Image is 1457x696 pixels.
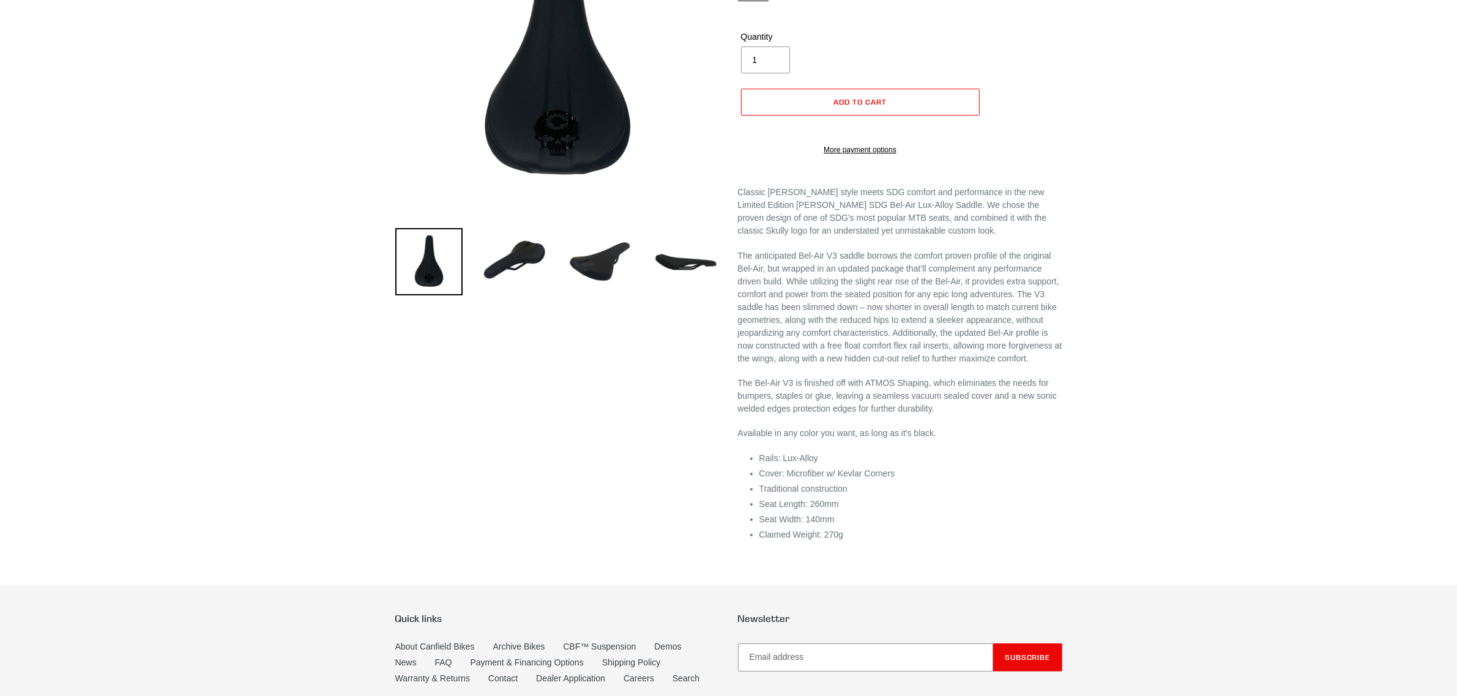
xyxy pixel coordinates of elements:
[738,613,1062,624] p: Newsletter
[833,97,887,106] span: Add to cart
[652,228,720,295] img: Load image into Gallery viewer, Canfield SDG Bel-Air V3 Lux-Alloy Saddle (Limited Edition)
[395,613,720,624] p: Quick links
[741,89,980,116] button: Add to cart
[741,144,980,155] a: More payment options
[395,642,475,651] a: About Canfield Bikes
[395,673,470,683] a: Warranty & Returns
[741,31,857,43] label: Quantity
[536,673,605,683] a: Dealer Application
[395,228,463,295] img: Load image into Gallery viewer, Canfield SDG Bel-Air V3 Lux-Alloy Saddle (Limited Edition)
[624,673,654,683] a: Careers
[738,643,993,672] input: Email address
[759,499,839,509] span: Seat Length: 260mm
[563,642,636,651] a: CBF™ Suspension
[738,378,1057,413] span: The Bel-Air V3 is finished off with ATMOS Shaping, which eliminates the needs for bumpers, staple...
[993,643,1062,672] button: Subscribe
[759,453,818,463] span: Rails: Lux-Alloy
[759,530,843,539] span: Claimed Weight: 270g
[673,673,699,683] a: Search
[493,642,545,651] a: Archive Bikes
[602,657,661,667] a: Shipping Policy
[481,228,548,295] img: Load image into Gallery viewer, Canfield SDG Bel-Air V3 Lux-Alloy Saddle (Limited Edition)
[738,427,1062,440] p: Available in any color you want, as long as it's black.
[488,673,518,683] a: Contact
[759,484,848,494] span: Traditional construction
[738,251,1062,363] span: The anticipated Bel-Air V3 saddle borrows the comfort proven profile of the original Bel-Air, but...
[759,468,895,478] span: Cover: Microfiber w/ Kevlar Corners
[654,642,681,651] a: Demos
[471,657,584,667] a: Payment & Financing Options
[759,514,835,524] span: Seat Width: 140mm
[738,186,1062,237] p: Classic [PERSON_NAME] style meets SDG comfort and performance in the new Limited Edition [PERSON_...
[435,657,452,667] a: FAQ
[395,657,417,667] a: News
[1005,653,1051,662] span: Subscribe
[567,228,634,295] img: Load image into Gallery viewer, Canfield SDG Bel-Air V3 Lux-Alloy Saddle (Limited Edition)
